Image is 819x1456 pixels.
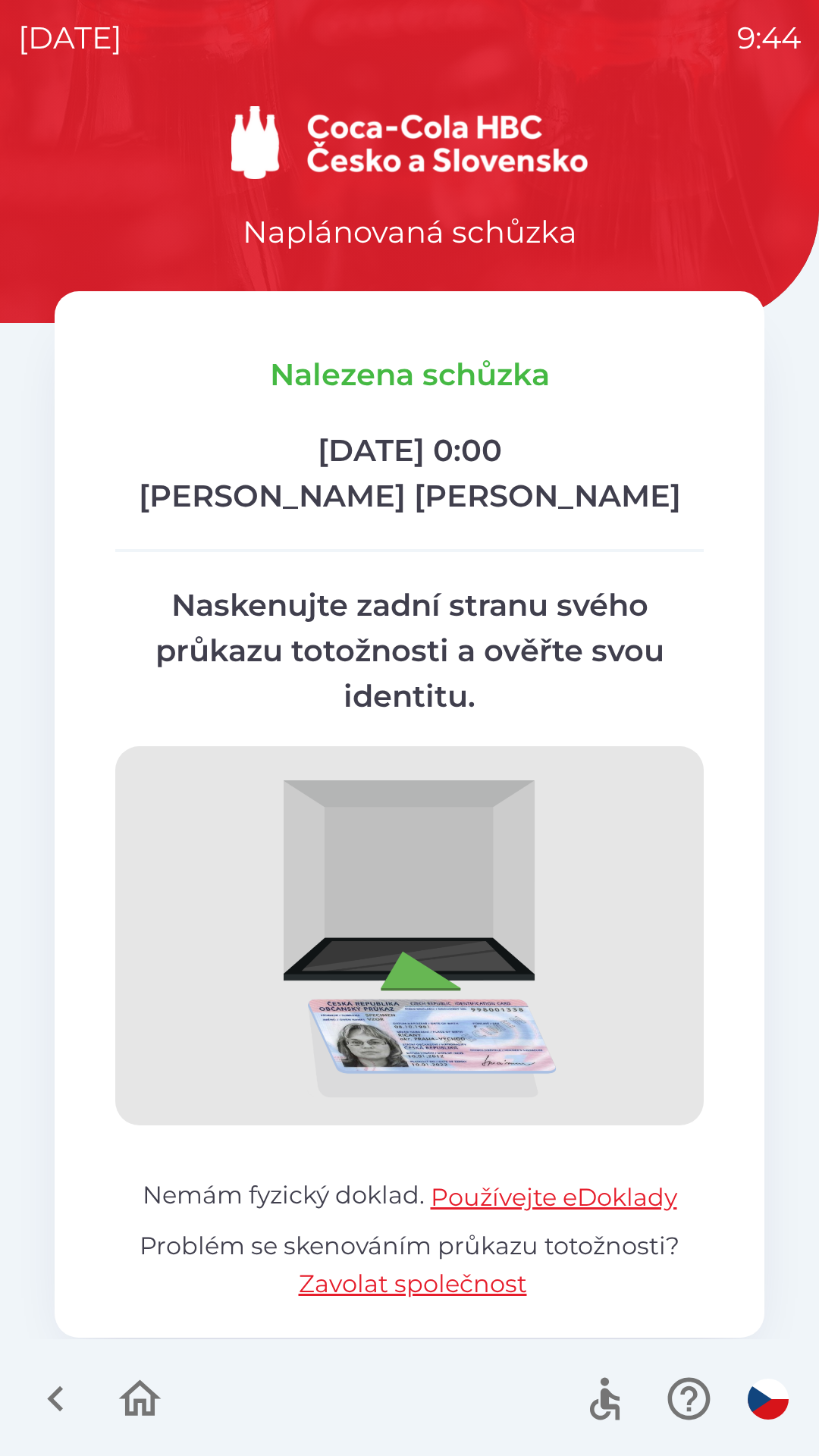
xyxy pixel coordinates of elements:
[748,1379,789,1420] img: cs flag
[243,209,577,255] p: Naplánovaná schůzka
[299,1266,527,1302] button: Zavolat společnost
[737,15,801,61] p: 9:44
[18,15,122,61] p: [DATE]
[115,746,704,1125] img: scan-id.png
[115,473,704,519] p: [PERSON_NAME] [PERSON_NAME]
[55,106,764,179] img: Logo
[115,1228,704,1303] p: Problém se skenováním průkazu totožnosti?
[115,582,704,719] p: Naskenujte zadní stranu svého průkazu totožnosti a ověřte svou identitu.
[115,1177,704,1216] p: Nemám fyzický doklad.
[431,1179,677,1216] button: Používejte eDoklady
[115,352,704,397] p: Nalezena schůzka
[115,428,704,473] p: [DATE] 0:00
